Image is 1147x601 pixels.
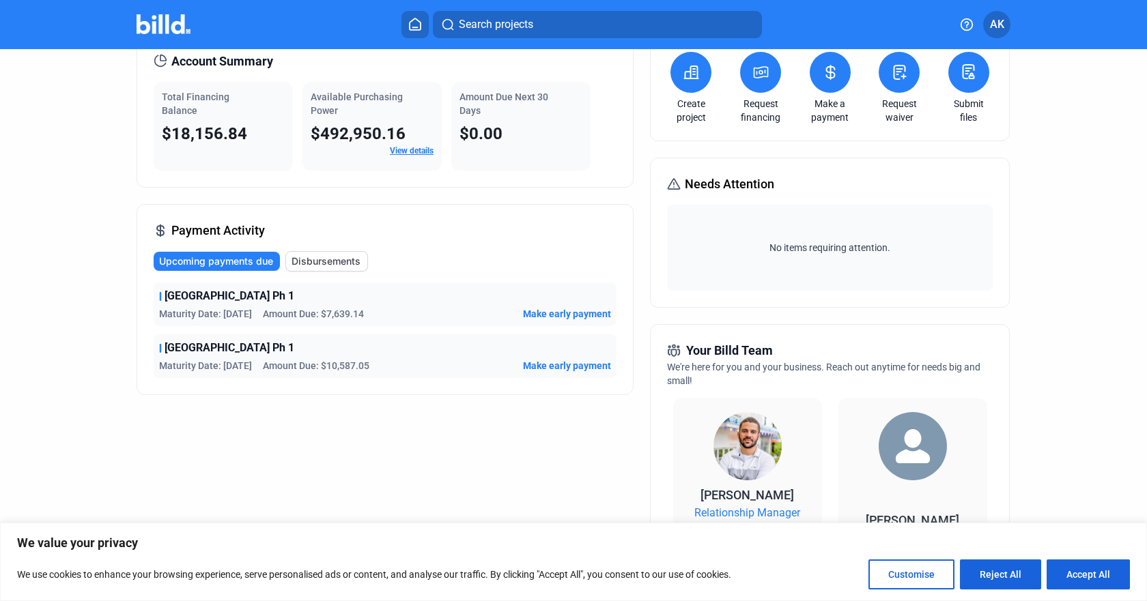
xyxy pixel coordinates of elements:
[263,359,369,372] span: Amount Due: $10,587.05
[459,91,548,116] span: Amount Due Next 30 Days
[311,91,403,116] span: Available Purchasing Power
[263,307,364,321] span: Amount Due: $7,639.14
[390,146,434,156] a: View details
[667,97,715,124] a: Create project
[667,362,980,386] span: We're here for you and your business. Reach out anytime for needs big and small!
[154,252,280,271] button: Upcoming payments due
[162,91,229,116] span: Total Financing Balance
[1047,559,1130,589] button: Accept All
[137,14,190,34] img: Billd Company Logo
[433,11,762,38] button: Search projects
[171,221,265,240] span: Payment Activity
[713,412,782,480] img: Relationship Manager
[17,566,731,583] p: We use cookies to enhance your browsing experience, serve personalised ads or content, and analys...
[879,412,947,480] img: Territory Manager
[990,16,1004,33] span: AK
[672,241,987,254] span: No items requiring attention.
[162,124,247,143] span: $18,156.84
[459,16,533,33] span: Search projects
[700,488,794,502] span: [PERSON_NAME]
[171,52,273,71] span: Account Summary
[868,559,954,589] button: Customise
[459,124,502,143] span: $0.00
[686,341,773,360] span: Your Billd Team
[737,97,784,124] a: Request financing
[523,307,611,321] button: Make early payment
[960,559,1041,589] button: Reject All
[806,97,854,124] a: Make a payment
[523,359,611,372] button: Make early payment
[285,251,368,272] button: Disbursements
[875,97,923,124] a: Request waiver
[685,175,774,194] span: Needs Attention
[694,505,800,521] span: Relationship Manager
[292,254,360,268] span: Disbursements
[165,340,294,356] span: [GEOGRAPHIC_DATA] Ph 1
[159,307,252,321] span: Maturity Date: [DATE]
[311,124,406,143] span: $492,950.16
[945,97,993,124] a: Submit files
[165,288,294,304] span: [GEOGRAPHIC_DATA] Ph 1
[159,254,273,268] span: Upcoming payments due
[983,11,1010,38] button: AK
[17,535,1130,551] p: We value your privacy
[159,359,252,372] span: Maturity Date: [DATE]
[866,513,959,527] span: [PERSON_NAME]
